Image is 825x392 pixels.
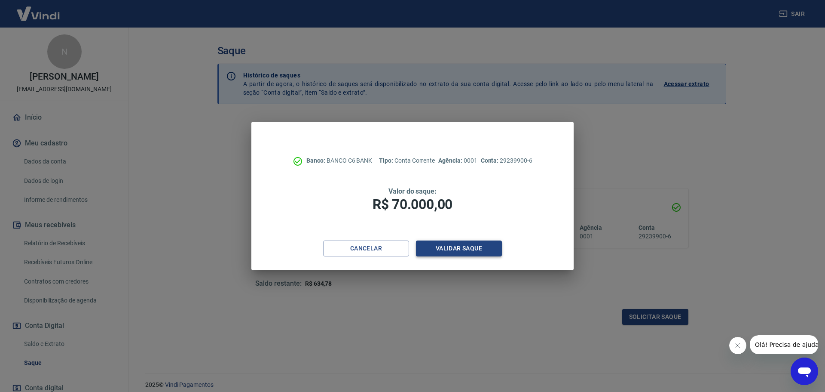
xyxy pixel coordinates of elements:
[791,358,818,385] iframe: Botão para abrir a janela de mensagens
[306,157,327,164] span: Banco:
[750,335,818,354] iframe: Mensagem da empresa
[388,187,437,195] span: Valor do saque:
[379,156,435,165] p: Conta Corrente
[416,241,502,256] button: Validar saque
[323,241,409,256] button: Cancelar
[5,6,72,13] span: Olá! Precisa de ajuda?
[438,157,464,164] span: Agência:
[438,156,477,165] p: 0001
[481,156,532,165] p: 29239900-6
[481,157,500,164] span: Conta:
[306,156,372,165] p: BANCO C6 BANK
[373,196,452,213] span: R$ 70.000,00
[729,337,746,354] iframe: Fechar mensagem
[379,157,394,164] span: Tipo:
